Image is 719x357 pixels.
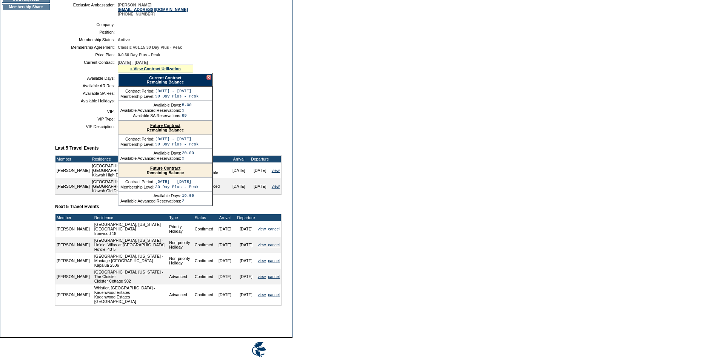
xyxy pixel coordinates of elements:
span: Classic v01.15 30 Day Plus - Peak [118,45,182,49]
td: Non-priority Holiday [168,237,193,253]
td: 30 Day Plus - Peak [155,142,199,147]
td: [DATE] [214,253,236,269]
td: [GEOGRAPHIC_DATA], [US_STATE] - [GEOGRAPHIC_DATA], [US_STATE] Kiawah Old Dock 491 [91,178,201,194]
td: Residence [93,214,168,221]
td: Whistler, [GEOGRAPHIC_DATA] - Kadenwood Estates Kadenwood Estates [GEOGRAPHIC_DATA] [93,284,168,305]
a: view [258,258,266,263]
td: Available Advanced Reservations: [120,199,181,203]
a: view [258,292,266,297]
td: Available Days: [58,76,115,80]
a: » View Contract Utilization [130,66,181,71]
td: [PERSON_NAME] [55,284,91,305]
td: [DATE] - [DATE] [155,137,199,141]
td: [GEOGRAPHIC_DATA], [US_STATE] - The Cloister Cloister Cottage 902 [93,269,168,284]
td: Confirmed [194,253,214,269]
a: cancel [268,227,280,231]
td: Advanced [168,284,193,305]
span: [DATE] - [DATE] [118,60,148,65]
a: view [272,168,280,173]
td: [PERSON_NAME] [55,162,91,178]
td: Type [201,156,228,162]
td: 5.00 [182,103,192,107]
td: [DATE] [236,253,257,269]
td: VIP Type: [58,117,115,121]
td: Available Days: [120,103,181,107]
td: Advanced [168,269,193,284]
div: Remaining Balance [118,73,212,87]
td: [DATE] [214,237,236,253]
td: [PERSON_NAME] [55,269,91,284]
td: Available SA Reservations: [120,113,181,118]
td: Arrival [214,214,236,221]
td: Confirmed [194,269,214,284]
td: VIP: [58,109,115,114]
td: Contract Period: [120,179,154,184]
td: [DATE] [236,284,257,305]
a: Future Contract [150,123,180,128]
td: Advanced [201,178,228,194]
td: Confirmed [194,284,214,305]
td: [DATE] [214,269,236,284]
td: Membership Level: [120,94,154,99]
a: cancel [268,258,280,263]
a: view [258,243,266,247]
td: 1 [182,108,192,113]
td: [DATE] [228,162,249,178]
td: Contract Period: [120,137,154,141]
a: Current Contract [149,76,181,80]
td: 30 Day Plus - Peak [155,185,199,189]
td: [DATE] - [DATE] [155,89,199,93]
a: Future Contract [150,166,180,170]
td: 19.00 [182,193,194,198]
td: [DATE] [236,221,257,237]
td: [DATE] - [DATE] [155,179,199,184]
td: Membership Agreement: [58,45,115,49]
td: Member [55,156,91,162]
td: Company: [58,22,115,27]
td: Space Available [201,162,228,178]
td: Confirmed [194,221,214,237]
td: Membership Share [2,4,50,10]
td: Available Holidays: [58,99,115,103]
td: 2 [182,156,194,161]
td: Confirmed [194,237,214,253]
td: [GEOGRAPHIC_DATA], [US_STATE] - Ho'olei Villas at [GEOGRAPHIC_DATA] Ho'olei 43-5 [93,237,168,253]
td: Membership Level: [120,142,154,147]
b: Last 5 Travel Events [55,145,99,151]
td: Available SA Res: [58,91,115,96]
b: Next 5 Travel Events [55,204,99,209]
td: Membership Status: [58,37,115,42]
td: Member [55,214,91,221]
td: Priority Holiday [168,221,193,237]
td: [DATE] [236,237,257,253]
td: Membership Level: [120,185,154,189]
td: 99 [182,113,192,118]
a: cancel [268,292,280,297]
div: Remaining Balance [119,164,212,178]
td: Position: [58,30,115,34]
td: [DATE] [236,269,257,284]
td: [DATE] [249,162,271,178]
span: 0-0 30 Day Plus - Peak [118,53,160,57]
td: Current Contract: [58,60,115,73]
td: Contract Period: [120,89,154,93]
td: Available AR Res: [58,83,115,88]
td: [GEOGRAPHIC_DATA], [US_STATE] - Montage [GEOGRAPHIC_DATA] Kapalua 2506 [93,253,168,269]
td: [DATE] [228,178,249,194]
td: 30 Day Plus - Peak [155,94,199,99]
a: view [258,274,266,279]
td: [PERSON_NAME] [55,178,91,194]
td: [PERSON_NAME] [55,253,91,269]
td: Available Days: [120,151,181,155]
td: [PERSON_NAME] [55,237,91,253]
a: view [272,184,280,189]
span: Active [118,37,130,42]
td: Exclusive Ambassador: [58,3,115,16]
a: [EMAIL_ADDRESS][DOMAIN_NAME] [118,7,188,12]
td: [PERSON_NAME] [55,221,91,237]
td: Residence [91,156,201,162]
a: cancel [268,274,280,279]
td: [DATE] [214,284,236,305]
a: cancel [268,243,280,247]
td: VIP Description: [58,124,115,129]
